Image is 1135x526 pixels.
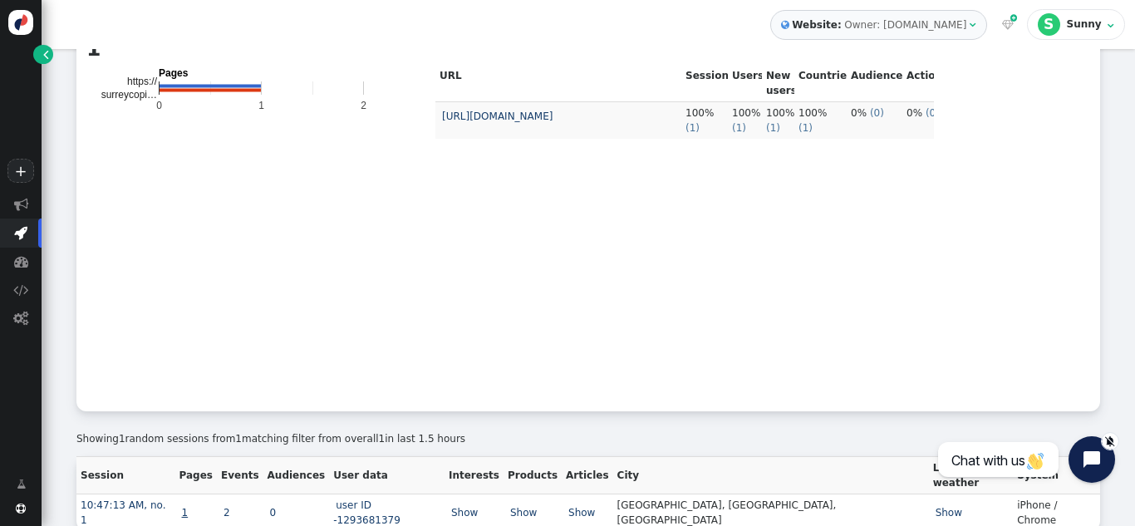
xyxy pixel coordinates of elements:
[681,65,728,102] th: Sessions
[16,504,26,514] span: 
[1002,20,1014,30] span: 
[159,67,189,79] text: Pages
[86,18,1090,401] div: Pages
[732,122,746,134] span: ( )
[732,107,760,119] span: 100%
[119,433,125,445] span: 1
[690,122,696,134] span: 1
[43,47,48,62] span: 
[7,159,33,183] a: +
[76,456,175,494] th: Session
[13,283,28,297] span: 
[1013,456,1100,494] th: System
[156,100,162,111] text: 0
[1038,13,1060,36] div: S
[86,37,101,61] b: 1
[999,17,1016,32] a:  
[333,499,403,526] a: user ID -1293681379
[926,107,940,119] span: ( )
[17,477,26,492] span: 
[930,107,936,119] span: 0
[781,17,789,32] span: 
[81,499,165,526] a: 10:47:13 AM, no. 1
[851,107,867,119] span: 0%
[1108,21,1114,31] span: 
[179,507,191,519] a: 1
[329,456,445,494] th: User data
[847,65,902,102] th: Audiences
[566,507,597,519] a: Show
[263,456,330,494] th: Audiences
[258,100,264,111] text: 1
[221,507,233,519] a: 2
[902,65,945,102] th: Actions
[127,76,158,87] text: https://
[870,107,884,119] span: ( )
[175,456,217,494] th: Pages
[562,456,613,494] th: Articles
[803,122,809,134] span: 1
[874,107,881,119] span: 0
[798,107,827,119] span: 100%
[235,433,242,445] span: 1
[76,431,1100,446] div: Showing random sessions from matching filter from overall in last 1.5 hours
[766,122,780,134] span: ( )
[445,456,504,494] th: Interests
[794,65,847,102] th: Countries
[14,254,28,268] span: 
[8,10,33,35] img: logo-icon.svg
[933,507,965,519] a: Show
[929,456,1014,494] th: Local weather
[970,20,976,30] span: 
[504,456,562,494] th: Products
[685,107,714,119] span: 100%
[361,100,366,111] text: 2
[613,456,929,494] th: City
[736,122,743,134] span: 1
[907,107,922,119] span: 0%
[101,89,157,101] text: surreycopi…
[442,111,553,122] a: [URL][DOMAIN_NAME]
[95,65,427,397] svg: A chart.
[728,65,762,102] th: Users
[685,122,700,134] span: ( )
[508,507,539,519] a: Show
[789,17,845,32] b: Website:
[770,122,777,134] span: 1
[766,107,794,119] span: 100%
[14,197,28,211] span: 
[1066,18,1104,30] div: Sunny
[379,433,386,445] span: 1
[844,17,966,32] div: Owner: [DOMAIN_NAME]
[798,122,813,134] span: ( )
[217,456,263,494] th: Events
[33,45,53,64] a: 
[435,65,681,102] th: URL
[7,471,36,497] a: 
[762,65,794,102] th: New users
[1010,12,1017,24] span: 
[449,507,480,519] a: Show
[14,225,27,239] span: 
[268,507,279,519] a: 0
[13,311,28,325] span: 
